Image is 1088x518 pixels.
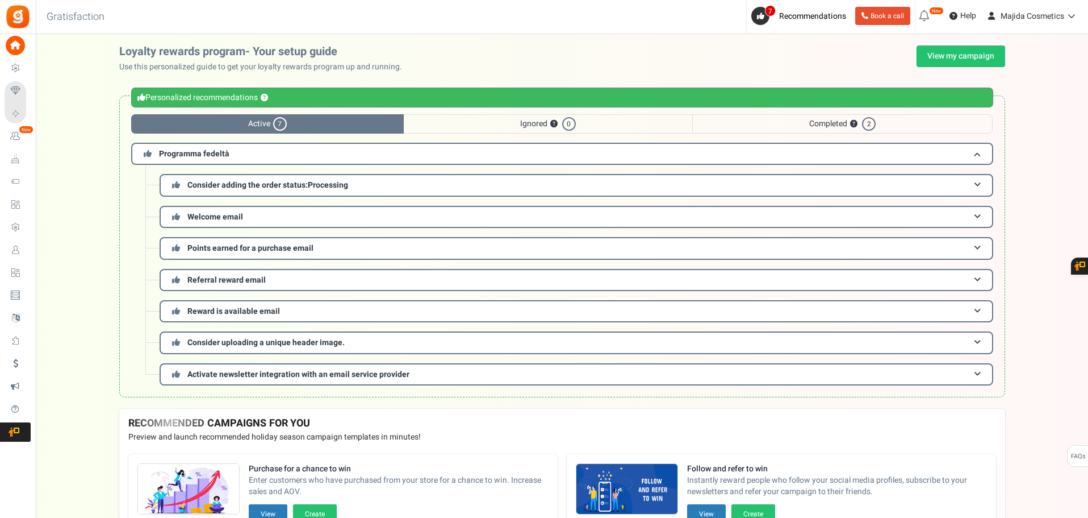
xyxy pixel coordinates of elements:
h3: Gratisfaction [34,6,117,28]
span: Consider adding the order status: [187,179,348,191]
a: Book a call [855,7,910,25]
span: Referral reward email [187,274,266,286]
p: Preview and launch recommended holiday season campaign templates in minutes! [128,432,996,443]
div: Personalized recommendations [131,88,993,107]
strong: Follow and refer to win [687,463,987,475]
h4: RECOMMENDED CAMPAIGNS FOR YOU [128,418,996,429]
a: Help [945,7,981,25]
span: Processing [308,179,348,191]
span: Programma fedeltà [159,148,229,160]
span: 7 [765,5,776,16]
img: Recommended Campaigns [576,464,677,515]
span: Points earned for a purchase email [187,242,313,254]
button: ? [550,121,558,128]
p: Use this personalized guide to get your loyalty rewards program up and running. [119,61,411,73]
span: Majida Cosmetics [1001,10,1064,22]
span: Consider uploading a unique header image. [187,337,345,349]
span: Enter customers who have purchased from your store for a chance to win. Increase sales and AOV. [249,475,549,498]
span: Completed [692,114,993,134]
img: Recommended Campaigns [138,464,239,515]
span: Activate newsletter integration with an email service provider [187,368,409,380]
span: Welcome email [187,211,243,223]
strong: Purchase for a chance to win [249,463,549,475]
h2: Loyalty rewards program- Your setup guide [119,45,411,58]
span: Instantly reward people who follow your social media profiles, subscribe to your newsletters and ... [687,475,987,498]
button: ? [261,94,268,102]
a: 7 Recommendations [751,7,851,25]
a: View my campaign [917,45,1005,67]
a: New [5,127,31,146]
span: Help [957,10,976,22]
img: Gratisfaction [5,4,31,30]
span: Ignored [404,114,692,134]
span: 2 [862,117,876,131]
span: 7 [273,117,287,131]
span: FAQs [1070,446,1086,467]
span: 0 [562,117,576,131]
em: New [929,7,944,15]
em: New [19,126,34,134]
span: Active [131,114,404,134]
button: ? [850,121,857,128]
span: Recommendations [779,10,846,22]
span: Reward is available email [187,305,280,317]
